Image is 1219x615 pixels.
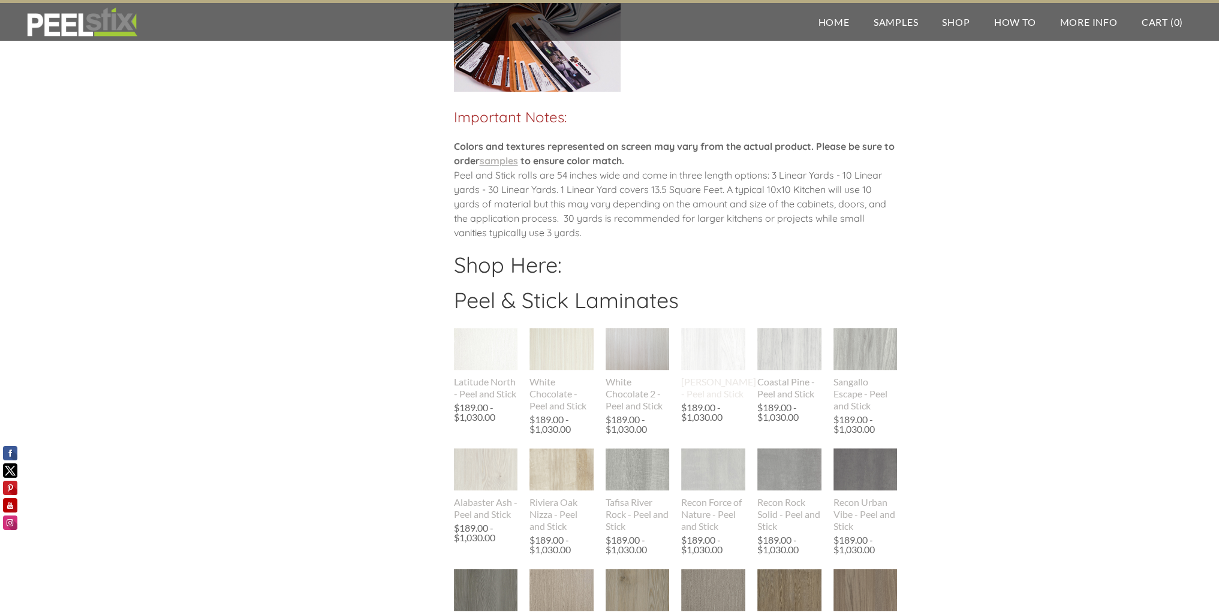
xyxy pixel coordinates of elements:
[605,448,670,491] img: s832171791223022656_p644_i1_w307.jpeg
[529,448,594,532] a: Riviera Oak Nizza - Peel and Stick
[454,140,895,167] font: Colors and textures represented on screen may vary from the actual product. Please be sure to ord...
[1048,3,1129,41] a: More Info
[757,328,821,400] a: Coastal Pine - Peel and Stick
[606,448,670,532] a: Tafisa River Rock - Peel and Stick
[833,307,898,390] img: s832171791223022656_p779_i1_w640.jpeg
[454,403,515,422] div: $189.00 - $1,030.00
[1130,3,1195,41] a: Cart (0)
[529,569,594,611] img: s832171791223022656_p482_i1_w400.jpeg
[757,435,821,504] img: s832171791223022656_p891_i1_w1536.jpeg
[833,535,895,554] div: $189.00 - $1,030.00
[681,403,742,422] div: $189.00 - $1,030.00
[454,287,898,322] h2: Peel & Stick Laminates
[833,496,898,532] div: Recon Urban Vibe - Peel and Stick
[606,307,670,390] img: s832171791223022656_p793_i1_w640.jpeg
[454,523,515,542] div: $189.00 - $1,030.00
[529,328,594,412] a: White Chocolate - Peel and Stick
[454,430,518,510] img: s832171791223022656_p842_i1_w738.png
[454,448,518,520] a: Alabaster Ash - Peel and Stick
[681,306,745,393] img: s832171791223022656_p841_i1_w690.png
[757,376,821,400] div: Coastal Pine - Peel and Stick
[982,3,1048,41] a: How To
[454,328,518,400] a: Latitude North - Peel and Stick
[806,3,862,41] a: Home
[757,403,818,422] div: $189.00 - $1,030.00
[454,108,567,126] font: Important Notes:
[681,376,745,400] div: [PERSON_NAME] - Peel and Stick
[24,7,140,37] img: REFACE SUPPLIES
[606,535,667,554] div: $189.00 - $1,030.00
[757,569,821,611] img: s832171791223022656_p484_i1_w400.jpeg
[833,435,898,504] img: s832171791223022656_p893_i1_w1536.jpeg
[529,415,591,434] div: $189.00 - $1,030.00
[606,496,670,532] div: Tafisa River Rock - Peel and Stick
[833,448,898,532] a: Recon Urban Vibe - Peel and Stick
[454,139,898,252] div: ​ Peel and Stick rolls are 54 inches wide and come in three length options: 3 Linear Yards - 10 L...
[454,376,518,400] div: Latitude North - Peel and Stick
[454,328,518,370] img: s832171791223022656_p581_i1_w400.jpeg
[480,155,518,167] a: samples
[757,496,821,532] div: Recon Rock Solid - Peel and Stick
[681,535,742,554] div: $189.00 - $1,030.00
[681,448,745,532] a: Recon Force of Nature - Peel and Stick
[1173,16,1179,28] span: 0
[454,496,518,520] div: Alabaster Ash - Peel and Stick
[681,569,745,611] img: s832171791223022656_p580_i1_w400.jpeg
[681,496,745,532] div: Recon Force of Nature - Peel and Stick
[930,3,982,41] a: Shop
[757,307,821,390] img: s832171791223022656_p847_i1_w716.png
[529,448,594,491] img: s832171791223022656_p691_i2_w640.jpeg
[757,448,821,532] a: Recon Rock Solid - Peel and Stick
[529,535,591,554] div: $189.00 - $1,030.00
[681,435,745,505] img: s832171791223022656_p895_i1_w1536.jpeg
[757,535,818,554] div: $189.00 - $1,030.00
[833,376,898,412] div: Sangallo Escape - Peel and Stick
[529,496,594,532] div: Riviera Oak Nizza - Peel and Stick
[606,328,670,412] a: White Chocolate 2 - Peel and Stick
[833,328,898,412] a: Sangallo Escape - Peel and Stick
[833,415,895,434] div: $189.00 - $1,030.00
[606,415,667,434] div: $189.00 - $1,030.00
[606,376,670,412] div: White Chocolate 2 - Peel and Stick
[529,328,594,370] img: s832171791223022656_p588_i1_w400.jpeg
[529,376,594,412] div: White Chocolate - Peel and Stick
[681,328,745,400] a: [PERSON_NAME] - Peel and Stick
[862,3,931,41] a: Samples
[454,252,898,287] h2: Shop Here:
